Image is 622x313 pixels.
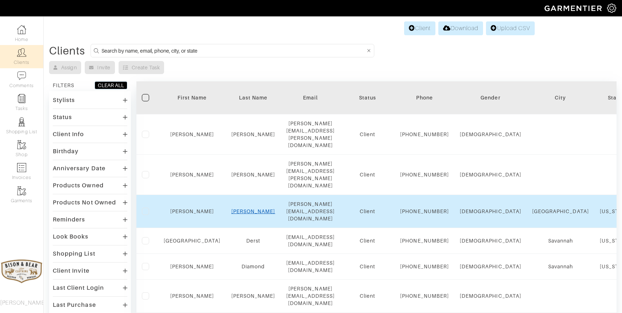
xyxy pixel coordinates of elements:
[17,71,26,80] img: comment-icon-a0a6a9ef722e966f86d9cbdc48e553b5cf19dbc54f86b18d962a5391bc8f6eb6.png
[460,263,521,270] div: [DEMOGRAPHIC_DATA]
[231,131,275,137] a: [PERSON_NAME]
[53,165,105,172] div: Anniversary Date
[460,292,521,300] div: [DEMOGRAPHIC_DATA]
[242,264,265,269] a: Diamond
[346,94,389,101] div: Status
[53,131,84,138] div: Client Info
[164,238,220,244] a: [GEOGRAPHIC_DATA]
[346,237,389,244] div: Client
[17,25,26,34] img: dashboard-icon-dbcd8f5a0b271acd01030246c82b418ddd0df26cd7fceb0bd07c9910d44c42f6.png
[98,82,124,89] div: CLEAR ALL
[226,81,281,114] th: Toggle SortBy
[607,4,616,13] img: gear-icon-white-bd11855cb880d31180b6d7d6211b90ccbf57a29d726f0c71d8c61bd08dd39cc2.png
[438,21,483,35] a: Download
[53,233,89,240] div: Look Books
[346,171,389,178] div: Client
[170,293,214,299] a: [PERSON_NAME]
[532,94,589,101] div: City
[170,208,214,214] a: [PERSON_NAME]
[53,114,72,121] div: Status
[17,163,26,172] img: orders-icon-0abe47150d42831381b5fb84f609e132dff9fe21cb692f30cb5eec754e2cba89.png
[49,47,85,54] div: Clients
[286,259,335,274] div: [EMAIL_ADDRESS][DOMAIN_NAME]
[53,182,104,189] div: Products Owned
[400,131,449,138] div: [PHONE_NUMBER]
[17,140,26,149] img: garments-icon-b7da505a4dc4fd61783c78ac3ca0ef83fa9d6f193b1c9dc38574b1d14d53ca28.png
[286,160,335,189] div: [PERSON_NAME][EMAIL_ADDRESS][PERSON_NAME][DOMAIN_NAME]
[164,94,220,101] div: First Name
[17,94,26,103] img: reminder-icon-8004d30b9f0a5d33ae49ab947aed9ed385cf756f9e5892f1edd6e32f2345188e.png
[286,120,335,149] div: [PERSON_NAME][EMAIL_ADDRESS][PERSON_NAME][DOMAIN_NAME]
[460,94,521,101] div: Gender
[158,81,226,114] th: Toggle SortBy
[53,82,74,89] div: FILTERS
[400,171,449,178] div: [PHONE_NUMBER]
[532,237,589,244] div: Savannah
[460,131,521,138] div: [DEMOGRAPHIC_DATA]
[53,216,85,223] div: Reminders
[346,208,389,215] div: Client
[95,81,127,89] button: CLEAR ALL
[17,117,26,126] img: stylists-icon-eb353228a002819b7ec25b43dbf5f0378dd9e0616d9560372ff212230b889e62.png
[532,263,589,270] div: Savannah
[400,263,449,270] div: [PHONE_NUMBER]
[53,97,75,104] div: Stylists
[460,208,521,215] div: [DEMOGRAPHIC_DATA]
[486,21,535,35] a: Upload CSV
[17,186,26,195] img: garments-icon-b7da505a4dc4fd61783c78ac3ca0ef83fa9d6f193b1c9dc38574b1d14d53ca28.png
[53,301,96,309] div: Last Purchase
[231,172,275,178] a: [PERSON_NAME]
[53,284,104,292] div: Last Client Login
[400,237,449,244] div: [PHONE_NUMBER]
[53,267,89,275] div: Client Invite
[346,263,389,270] div: Client
[400,292,449,300] div: [PHONE_NUMBER]
[286,285,335,307] div: [PERSON_NAME][EMAIL_ADDRESS][DOMAIN_NAME]
[170,131,214,137] a: [PERSON_NAME]
[400,94,449,101] div: Phone
[460,237,521,244] div: [DEMOGRAPHIC_DATA]
[400,208,449,215] div: [PHONE_NUMBER]
[286,233,335,248] div: [EMAIL_ADDRESS][DOMAIN_NAME]
[404,21,435,35] a: Client
[53,250,95,257] div: Shopping List
[17,48,26,57] img: clients-icon-6bae9207a08558b7cb47a8932f037763ab4055f8c8b6bfacd5dc20c3e0201464.png
[101,46,365,55] input: Search by name, email, phone, city, or state
[170,172,214,178] a: [PERSON_NAME]
[346,292,389,300] div: Client
[346,131,389,138] div: Client
[246,238,260,244] a: Derst
[286,200,335,222] div: [PERSON_NAME][EMAIL_ADDRESS][DOMAIN_NAME]
[53,148,79,155] div: Birthday
[532,208,589,215] div: [GEOGRAPHIC_DATA]
[460,171,521,178] div: [DEMOGRAPHIC_DATA]
[170,264,214,269] a: [PERSON_NAME]
[286,94,335,101] div: Email
[541,2,607,15] img: garmentier-logo-header-white-b43fb05a5012e4ada735d5af1a66efaba907eab6374d6393d1fbf88cb4ef424d.png
[231,293,275,299] a: [PERSON_NAME]
[340,81,395,114] th: Toggle SortBy
[454,81,527,114] th: Toggle SortBy
[231,208,275,214] a: [PERSON_NAME]
[231,94,275,101] div: Last Name
[53,199,116,206] div: Products Not Owned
